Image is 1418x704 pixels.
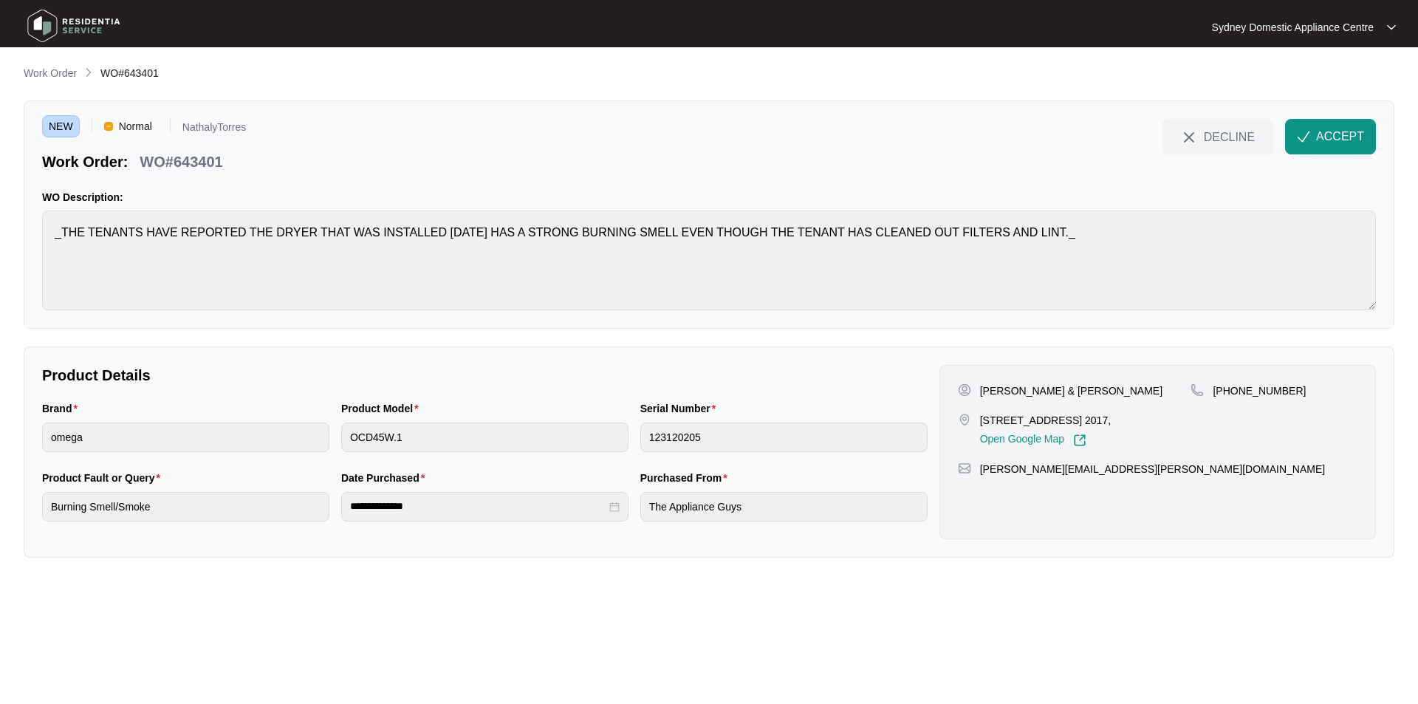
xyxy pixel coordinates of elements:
[1316,128,1364,146] span: ACCEPT
[1387,24,1396,31] img: dropdown arrow
[1213,383,1306,398] p: [PHONE_NUMBER]
[42,471,166,485] label: Product Fault or Query
[22,4,126,48] img: residentia service logo
[42,365,928,386] p: Product Details
[100,67,159,79] span: WO#643401
[1162,119,1273,154] button: close-IconDECLINE
[83,66,95,78] img: chevron-right
[1204,129,1255,145] span: DECLINE
[341,471,431,485] label: Date Purchased
[980,383,1162,398] p: [PERSON_NAME] & [PERSON_NAME]
[42,151,128,172] p: Work Order:
[42,190,1376,205] p: WO Description:
[640,471,733,485] label: Purchased From
[1297,130,1310,143] img: check-Icon
[113,115,158,137] span: Normal
[182,122,246,137] p: NathalyTorres
[1191,383,1204,397] img: map-pin
[42,492,329,522] input: Product Fault or Query
[350,499,606,514] input: Date Purchased
[980,462,1326,476] p: [PERSON_NAME][EMAIL_ADDRESS][PERSON_NAME][DOMAIN_NAME]
[958,413,971,426] img: map-pin
[341,401,425,416] label: Product Model
[640,492,928,522] input: Purchased From
[958,462,971,475] img: map-pin
[1212,20,1374,35] p: Sydney Domestic Appliance Centre
[21,66,80,82] a: Work Order
[104,122,113,131] img: Vercel Logo
[341,423,628,452] input: Product Model
[42,423,329,452] input: Brand
[980,434,1086,447] a: Open Google Map
[140,151,222,172] p: WO#643401
[42,401,83,416] label: Brand
[1180,129,1198,146] img: close-Icon
[640,423,928,452] input: Serial Number
[42,211,1376,310] textarea: _THE TENANTS HAVE REPORTED THE DRYER THAT WAS INSTALLED [DATE] HAS A STRONG BURNING SMELL EVEN TH...
[1073,434,1086,447] img: Link-External
[958,383,971,397] img: user-pin
[980,413,1111,428] p: [STREET_ADDRESS] 2017,
[42,115,80,137] span: NEW
[1285,119,1376,154] button: check-IconACCEPT
[640,401,722,416] label: Serial Number
[24,66,77,81] p: Work Order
